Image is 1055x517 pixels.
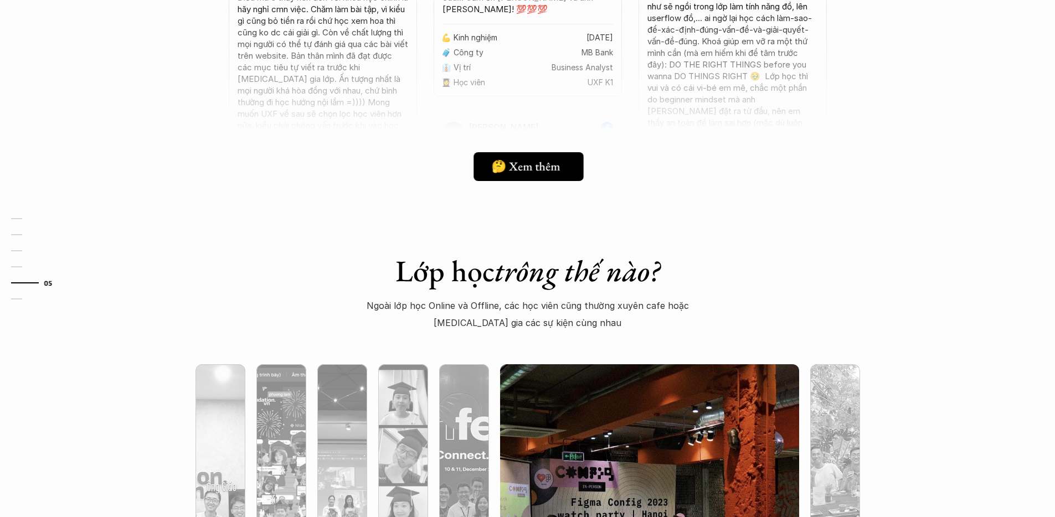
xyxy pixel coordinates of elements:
[495,251,660,290] em: trông thế nào?
[491,159,560,173] h5: 🤔 Xem thêm
[11,276,64,289] a: 05
[334,253,721,289] h1: Lớp học
[474,152,584,181] a: 🤔 Xem thêm
[44,278,53,286] strong: 05
[359,297,696,331] p: Ngoài lớp học Online và Offline, các học viên cũng thường xuyên cafe hoặc [MEDICAL_DATA] gia các ...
